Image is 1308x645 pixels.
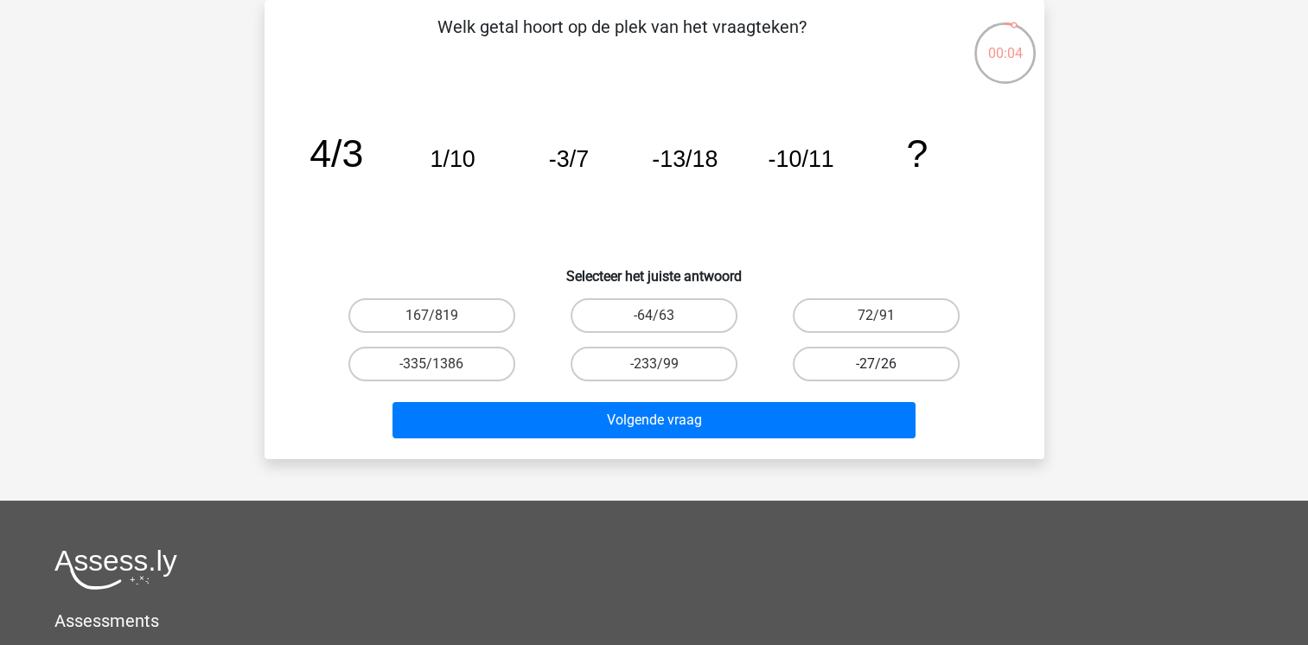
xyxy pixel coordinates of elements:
[309,131,363,175] tspan: 4/3
[292,14,952,66] p: Welk getal hoort op de plek van het vraagteken?
[292,254,1017,284] h6: Selecteer het juiste antwoord
[348,298,515,333] label: 167/819
[571,347,737,381] label: -233/99
[793,347,960,381] label: -27/26
[54,610,1254,631] h5: Assessments
[348,347,515,381] label: -335/1386
[548,146,588,172] tspan: -3/7
[973,21,1037,64] div: 00:04
[54,549,177,590] img: Assessly logo
[571,298,737,333] label: -64/63
[768,146,833,172] tspan: -10/11
[392,402,916,438] button: Volgende vraag
[430,146,475,172] tspan: 1/10
[906,131,928,175] tspan: ?
[652,146,718,172] tspan: -13/18
[793,298,960,333] label: 72/91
